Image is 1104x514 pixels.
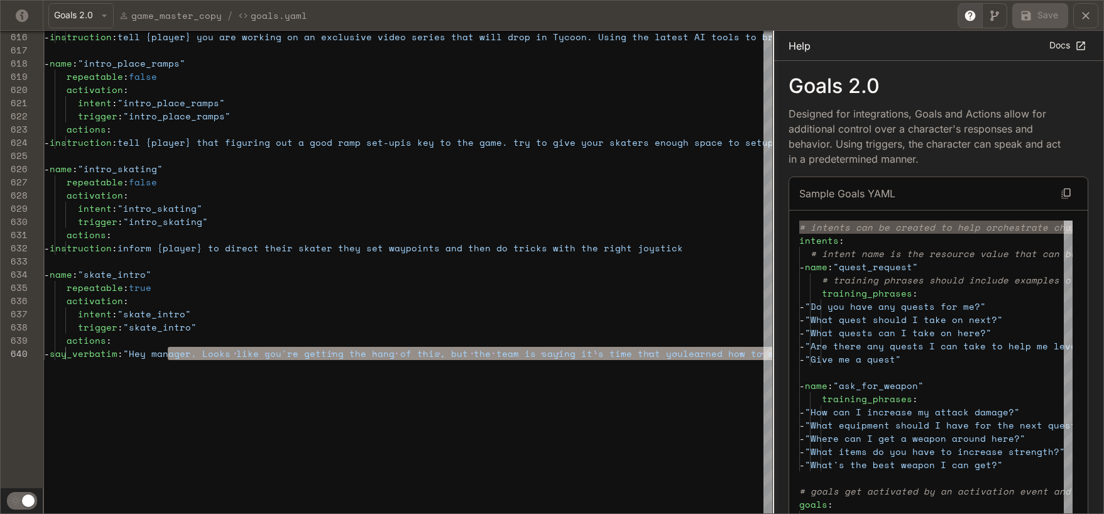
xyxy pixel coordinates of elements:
[112,241,118,254] span: :
[50,57,72,70] span: name
[129,281,151,294] span: true
[822,287,912,300] span: training_phrases
[123,320,197,334] span: "skate_intro"
[805,405,1020,418] span: "How can I increase my attack damage?"
[1,57,28,70] div: 618
[112,136,118,149] span: :
[805,300,986,313] span: "Do you have any quests for me?"
[1,175,28,189] div: 627
[799,418,805,432] span: -
[67,123,106,136] span: actions
[400,136,677,149] span: is key to the game. try to give your skaters enou
[123,215,208,228] span: "intro_skating"
[67,189,123,202] span: activation
[123,83,129,96] span: :
[1,189,28,202] div: 628
[118,136,400,149] span: tell {player} that figuring out a good ramp set-up
[123,281,129,294] span: :
[805,339,1082,353] span: "Are there any quests I can take to help me level
[982,3,1007,28] button: Toggle Visual editor panel
[112,30,118,43] span: :
[72,268,78,281] span: :
[1,334,28,347] div: 639
[799,379,805,392] span: -
[1,347,28,360] div: 640
[799,405,805,418] span: -
[805,379,828,392] span: name
[1,294,28,307] div: 636
[799,432,805,445] span: -
[106,334,112,347] span: :
[805,432,1025,445] span: "Where can I get a weapon around here?"
[1046,35,1088,56] a: Docs
[1,202,28,215] div: 629
[805,326,992,339] span: "What quests can I take on here?"
[118,30,400,43] span: tell {player} you are working on an exclusive vide
[44,30,50,43] span: -
[833,260,918,273] span: "quest_request"
[44,241,50,254] span: -
[48,3,114,28] button: Goals 2.0
[828,260,833,273] span: :
[822,392,912,405] span: training_phrases
[1,281,28,294] div: 635
[78,57,185,70] span: "intro_place_ramps"
[805,353,901,366] span: "Give me a quest"
[50,268,72,281] span: name
[78,307,112,320] span: intent
[805,445,1065,458] span: "What items do you have to increase strength?"
[1,307,28,320] div: 637
[131,9,222,22] p: game_master_copy
[50,30,112,43] span: instruction
[129,175,157,189] span: false
[805,313,1003,326] span: "What quest should I take on next?"
[912,287,918,300] span: :
[78,320,118,334] span: trigger
[123,70,129,83] span: :
[123,189,129,202] span: :
[44,162,50,175] span: -
[67,175,123,189] span: repeatable
[72,162,78,175] span: :
[799,221,1082,234] span: # intents can be created to help orchestrate chara
[251,9,307,22] p: Goals.yaml
[1,109,28,123] div: 622
[118,241,400,254] span: inform {player} to direct their skater they set wa
[1,162,28,175] div: 626
[67,83,123,96] span: activation
[118,215,123,228] span: :
[400,241,683,254] span: ypoints and then do tricks with the right joystick
[67,294,123,307] span: activation
[78,96,112,109] span: intent
[811,247,1093,260] span: # intent name is the resource value that can be us
[1,320,28,334] div: 638
[677,136,960,149] span: gh space to setup and land their tricks between ob
[118,202,202,215] span: "intro_skating"
[44,136,50,149] span: -
[112,202,118,215] span: :
[683,347,858,360] span: learned how to skate with them"
[67,228,106,241] span: actions
[1,228,28,241] div: 631
[400,30,683,43] span: o series that will drop in Tycoon. Using the lates
[1,254,28,268] div: 633
[833,379,924,392] span: "ask_for_weapon"
[799,300,805,313] span: -
[1,83,28,96] div: 620
[44,57,50,70] span: -
[1,43,28,57] div: 617
[22,493,35,507] span: Dark mode toggle
[78,109,118,123] span: trigger
[50,136,112,149] span: instruction
[1,268,28,281] div: 634
[839,234,844,247] span: :
[227,8,233,23] span: /
[1,123,28,136] div: 623
[1,241,28,254] div: 632
[799,353,805,366] span: -
[799,445,805,458] span: -
[799,484,1082,498] span: # goals get activated by an activation event and i
[50,241,112,254] span: instruction
[799,458,805,471] span: -
[789,38,811,53] p: Help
